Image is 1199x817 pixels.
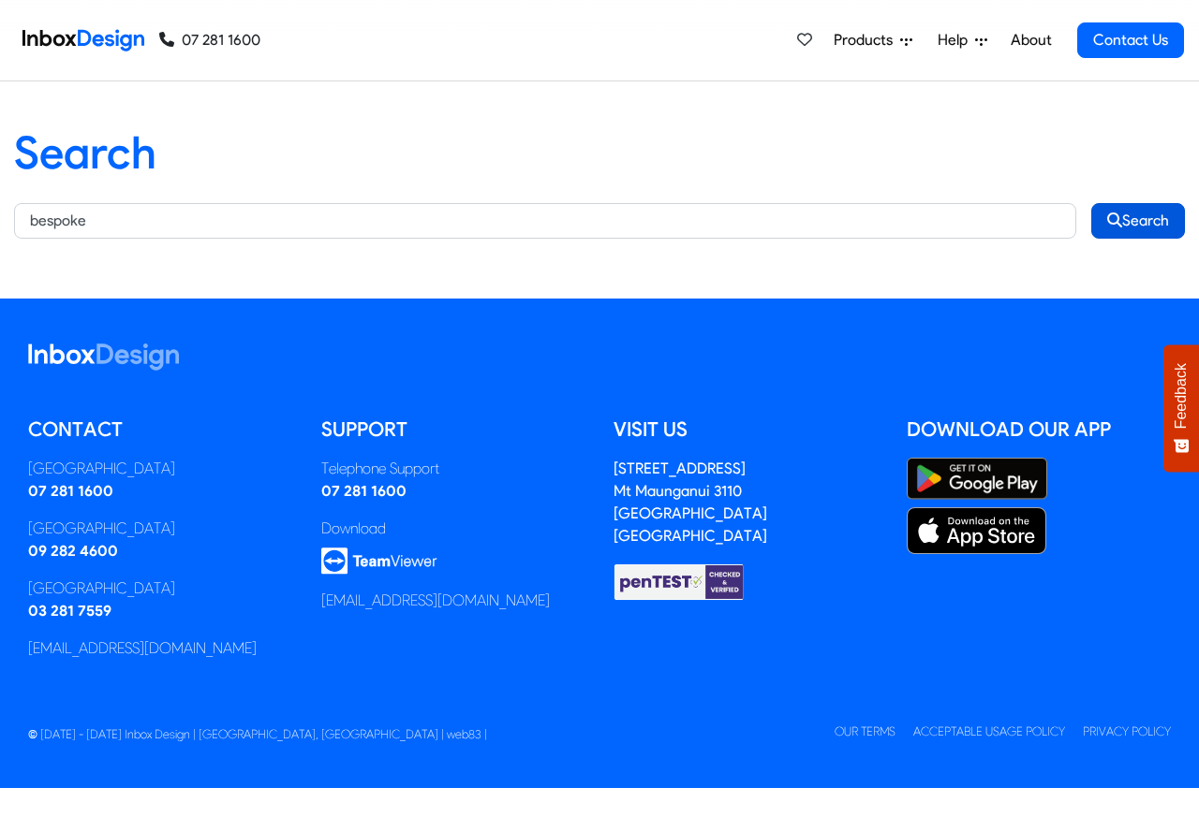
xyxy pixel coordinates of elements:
[1077,22,1184,58] a: Contact Us
[907,416,1172,444] h5: Download our App
[28,577,293,600] div: [GEOGRAPHIC_DATA]
[14,203,1076,239] input: Keywords
[28,518,293,540] div: [GEOGRAPHIC_DATA]
[835,724,896,738] a: Our Terms
[28,602,111,620] a: 03 281 7559
[1005,22,1057,59] a: About
[930,22,995,59] a: Help
[913,724,1065,738] a: Acceptable Usage Policy
[938,29,975,51] span: Help
[28,727,487,741] span: © [DATE] - [DATE] Inbox Design | [GEOGRAPHIC_DATA], [GEOGRAPHIC_DATA] | web83 |
[159,29,260,51] a: 07 281 1600
[1083,724,1171,738] a: Privacy Policy
[321,547,437,575] img: logo_teamviewer.svg
[321,591,550,609] a: [EMAIL_ADDRESS][DOMAIN_NAME]
[28,343,179,371] img: logo_inboxdesign_white.svg
[28,416,293,444] h5: Contact
[614,572,745,590] a: Checked & Verified by penTEST
[614,460,767,545] address: [STREET_ADDRESS] Mt Maunganui 3110 [GEOGRAPHIC_DATA] [GEOGRAPHIC_DATA]
[28,458,293,480] div: [GEOGRAPHIC_DATA]
[321,518,586,540] div: Download
[614,460,767,545] a: [STREET_ADDRESS]Mt Maunganui 3110[GEOGRAPHIC_DATA][GEOGRAPHIC_DATA]
[834,29,900,51] span: Products
[614,416,879,444] h5: Visit us
[1173,363,1190,429] span: Feedback
[28,639,257,657] a: [EMAIL_ADDRESS][DOMAIN_NAME]
[826,22,920,59] a: Products
[28,542,118,560] a: 09 282 4600
[321,458,586,480] div: Telephone Support
[1163,344,1199,472] button: Feedback - Show survey
[614,562,745,602] img: Checked & Verified by penTEST
[321,482,407,500] a: 07 281 1600
[907,507,1047,554] img: Apple App Store
[907,458,1047,500] img: Google Play Store
[14,126,1185,181] h1: Search
[1091,203,1185,239] button: Search
[28,482,113,500] a: 07 281 1600
[321,416,586,444] h5: Support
